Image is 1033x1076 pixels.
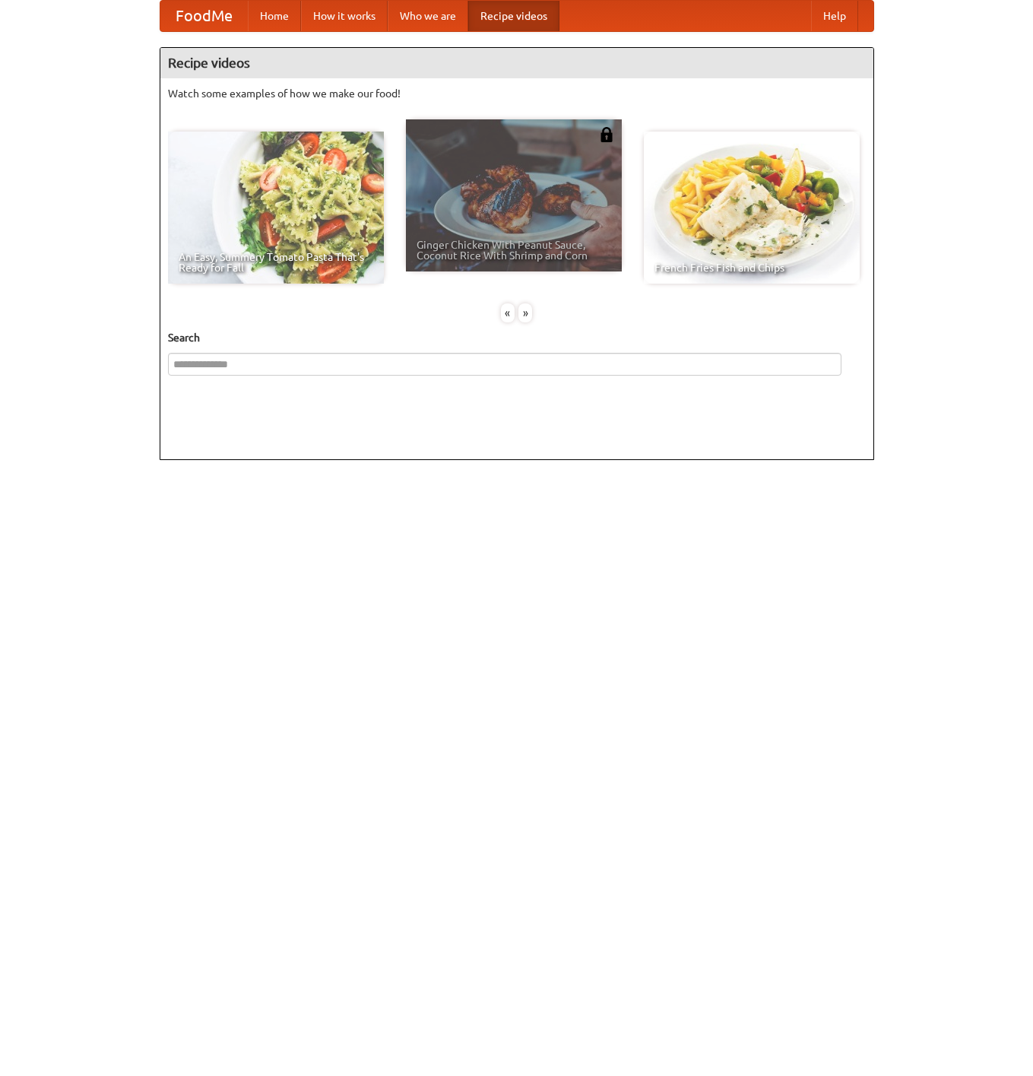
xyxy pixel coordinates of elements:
a: Recipe videos [468,1,559,31]
h4: Recipe videos [160,48,873,78]
a: Home [248,1,301,31]
a: French Fries Fish and Chips [644,132,860,284]
span: French Fries Fish and Chips [654,262,849,273]
a: An Easy, Summery Tomato Pasta That's Ready for Fall [168,132,384,284]
img: 483408.png [599,127,614,142]
span: An Easy, Summery Tomato Pasta That's Ready for Fall [179,252,373,273]
div: » [518,303,532,322]
a: Who we are [388,1,468,31]
h5: Search [168,330,866,345]
div: « [501,303,515,322]
a: Help [811,1,858,31]
a: How it works [301,1,388,31]
a: FoodMe [160,1,248,31]
p: Watch some examples of how we make our food! [168,86,866,101]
